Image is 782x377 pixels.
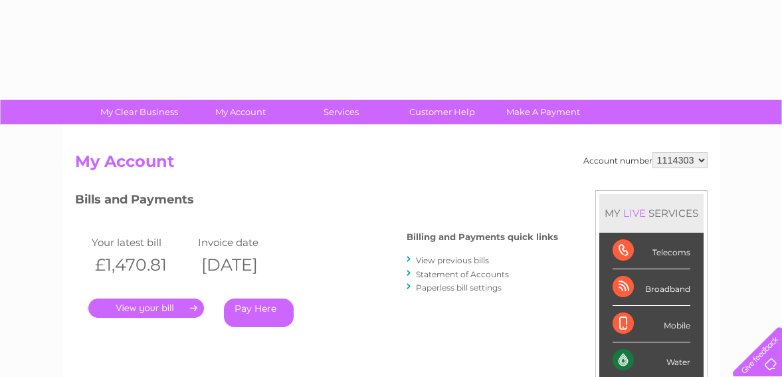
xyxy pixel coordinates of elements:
a: Make A Payment [488,100,598,124]
th: £1,470.81 [88,251,195,279]
a: My Clear Business [84,100,194,124]
div: Mobile [613,306,690,342]
div: Broadband [613,269,690,306]
td: Your latest bill [88,233,195,251]
a: . [88,299,204,318]
a: Customer Help [387,100,497,124]
a: My Account [185,100,295,124]
div: LIVE [621,207,648,219]
h4: Billing and Payments quick links [407,232,558,242]
th: [DATE] [195,251,301,279]
a: Paperless bill settings [416,283,502,293]
h3: Bills and Payments [75,190,558,213]
td: Invoice date [195,233,301,251]
a: Pay Here [224,299,294,327]
a: Services [286,100,396,124]
div: Telecoms [613,233,690,269]
div: MY SERVICES [599,194,704,232]
a: Statement of Accounts [416,269,509,279]
div: Account number [583,152,708,168]
h2: My Account [75,152,708,178]
a: View previous bills [416,255,489,265]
